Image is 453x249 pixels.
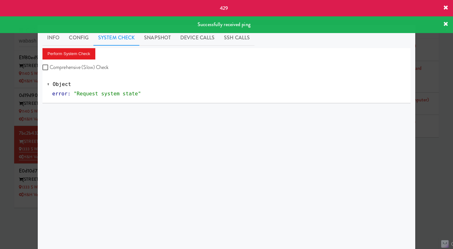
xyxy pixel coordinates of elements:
[139,30,176,46] a: Snapshot
[220,4,228,12] span: 429
[53,81,71,87] span: Object
[64,30,93,46] a: Config
[42,30,64,46] a: Info
[74,91,141,97] span: "Request system state"
[42,63,109,72] label: Comprehensive (Slow) Check
[198,21,250,28] span: Successfully received ping
[219,30,254,46] a: SSH Calls
[52,91,68,97] span: error
[42,65,50,70] input: Comprehensive (Slow) Check
[176,30,219,46] a: Device Calls
[68,91,71,97] span: :
[93,30,139,46] a: System Check
[42,48,95,59] button: Perform System Check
